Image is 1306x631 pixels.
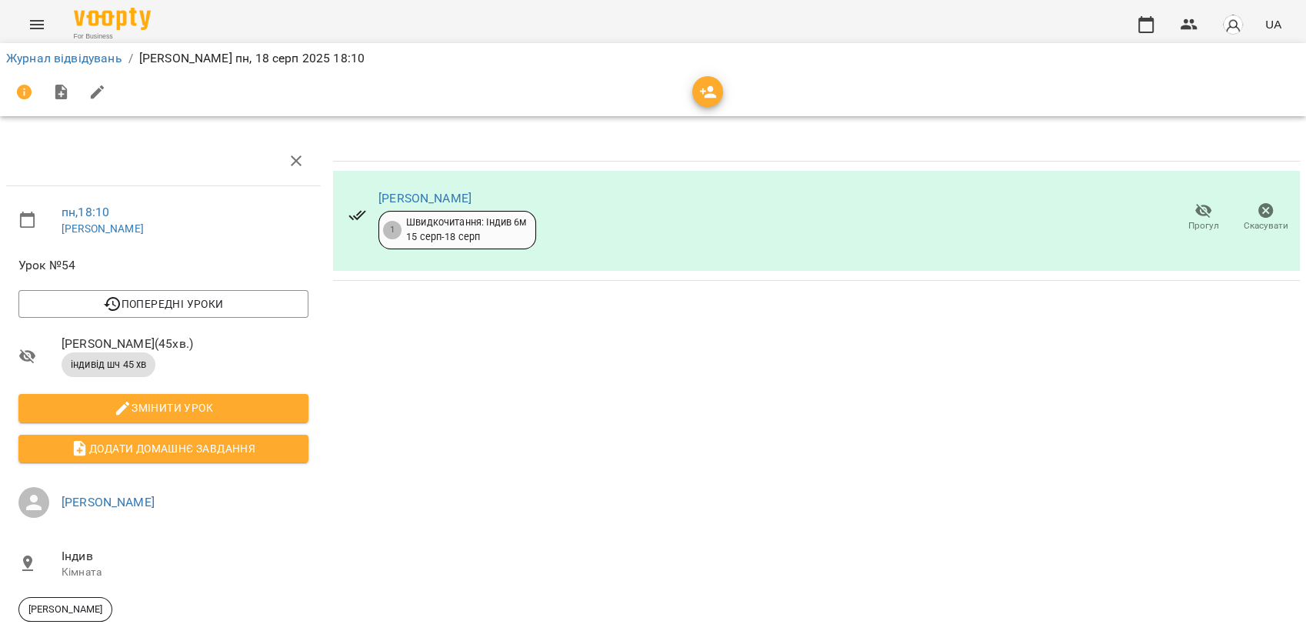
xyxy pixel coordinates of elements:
button: Скасувати [1234,196,1297,239]
span: Прогул [1188,219,1219,232]
span: Урок №54 [18,256,308,275]
span: UA [1265,16,1281,32]
img: avatar_s.png [1222,14,1244,35]
span: Попередні уроки [31,295,296,313]
a: [PERSON_NAME] [62,222,144,235]
button: Додати домашнє завдання [18,435,308,462]
p: [PERSON_NAME] пн, 18 серп 2025 18:10 [139,49,365,68]
li: / [128,49,133,68]
span: For Business [74,32,151,42]
span: [PERSON_NAME] ( 45 хв. ) [62,335,308,353]
div: Швидкочитання: Індив 6м 15 серп - 18 серп [406,215,526,244]
button: Змінити урок [18,394,308,422]
span: Змінити урок [31,399,296,417]
span: Скасувати [1244,219,1288,232]
button: UA [1259,10,1288,38]
button: Попередні уроки [18,290,308,318]
span: Додати домашнє завдання [31,439,296,458]
nav: breadcrumb [6,49,1300,68]
button: Прогул [1172,196,1234,239]
div: 1 [383,221,401,239]
span: індивід шч 45 хв [62,358,155,372]
a: [PERSON_NAME] [378,191,471,205]
a: [PERSON_NAME] [62,495,155,509]
img: Voopty Logo [74,8,151,30]
p: Кімната [62,565,308,580]
span: [PERSON_NAME] [19,603,112,616]
a: Журнал відвідувань [6,51,122,65]
span: Індив [62,547,308,566]
div: [PERSON_NAME] [18,597,112,622]
button: Menu [18,6,55,43]
a: пн , 18:10 [62,205,109,219]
